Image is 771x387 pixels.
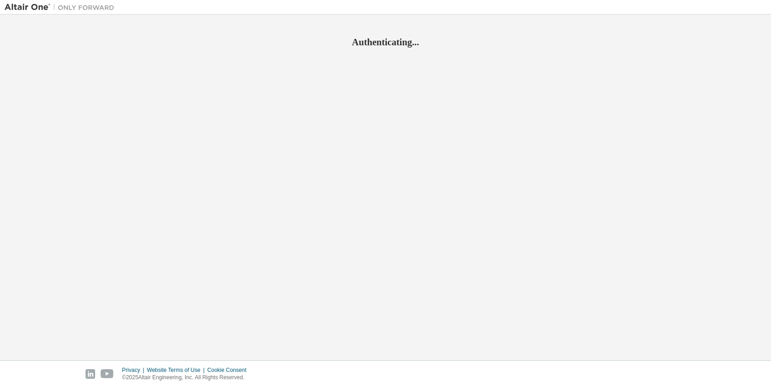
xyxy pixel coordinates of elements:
[207,366,252,374] div: Cookie Consent
[5,3,119,12] img: Altair One
[86,369,95,379] img: linkedin.svg
[122,366,147,374] div: Privacy
[122,374,252,382] p: © 2025 Altair Engineering, Inc. All Rights Reserved.
[147,366,207,374] div: Website Terms of Use
[101,369,114,379] img: youtube.svg
[5,36,766,48] h2: Authenticating...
